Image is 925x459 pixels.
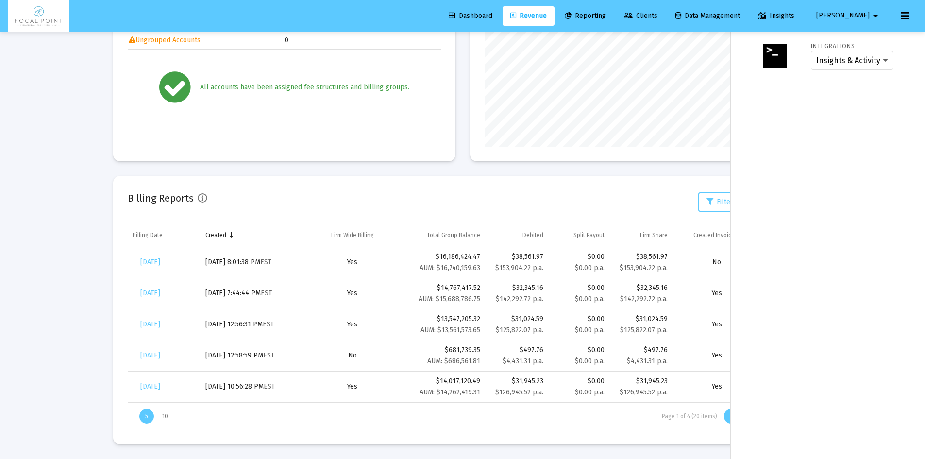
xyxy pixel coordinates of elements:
[616,6,665,26] a: Clients
[870,6,881,26] mat-icon: arrow_drop_down
[750,6,802,26] a: Insights
[805,6,893,25] button: [PERSON_NAME]
[15,6,62,26] img: Dashboard
[557,6,614,26] a: Reporting
[510,12,547,20] span: Revenue
[449,12,492,20] span: Dashboard
[758,12,794,20] span: Insights
[816,12,870,20] span: [PERSON_NAME]
[441,6,500,26] a: Dashboard
[675,12,740,20] span: Data Management
[624,12,657,20] span: Clients
[565,12,606,20] span: Reporting
[503,6,555,26] a: Revenue
[668,6,748,26] a: Data Management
